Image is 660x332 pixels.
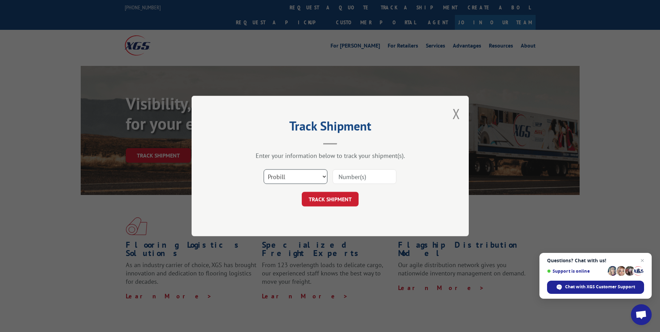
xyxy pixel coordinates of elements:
input: Number(s) [333,169,396,184]
span: Questions? Chat with us! [547,258,644,263]
h2: Track Shipment [226,121,434,134]
div: Open chat [631,304,652,325]
span: Chat with XGS Customer Support [565,284,635,290]
div: Chat with XGS Customer Support [547,281,644,294]
button: TRACK SHIPMENT [302,192,359,206]
span: Support is online [547,269,605,274]
button: Close modal [452,104,460,123]
span: Close chat [638,256,646,265]
div: Enter your information below to track your shipment(s). [226,152,434,160]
